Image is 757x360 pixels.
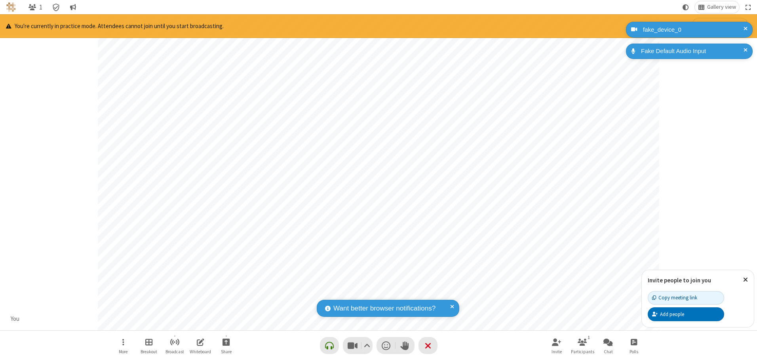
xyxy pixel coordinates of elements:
button: Start sharing [214,334,238,357]
button: Start broadcast [163,334,186,357]
button: Manage Breakout Rooms [137,334,161,357]
button: Open participant list [571,334,594,357]
div: Fake Default Audio Input [638,47,747,56]
div: 1 [586,334,592,341]
div: fake_device_0 [640,25,747,34]
button: Raise hand [396,337,415,354]
button: Send a reaction [377,337,396,354]
span: Invite [552,349,562,354]
span: Polls [630,349,638,354]
span: 1 [39,4,42,11]
div: Meeting details Encryption enabled [49,1,64,13]
button: Video setting [361,337,372,354]
button: Open menu [111,334,135,357]
label: Invite people to join you [648,276,711,284]
button: Copy meeting link [648,291,724,305]
span: Whiteboard [190,349,211,354]
button: Conversation [67,1,79,13]
button: Invite participants (Alt+I) [545,334,569,357]
button: Change layout [695,1,739,13]
button: Using system theme [679,1,692,13]
span: Breakout [141,349,157,354]
button: Open chat [596,334,620,357]
button: Start broadcasting [692,18,748,34]
img: QA Selenium DO NOT DELETE OR CHANGE [6,2,16,12]
p: You're currently in practice mode. Attendees cannot join until you start broadcasting. [6,22,224,31]
span: Chat [604,349,613,354]
button: Open shared whiteboard [188,334,212,357]
button: Add people [648,307,724,321]
button: Open participant list [25,1,46,13]
span: Gallery view [707,4,736,10]
span: More [119,349,127,354]
button: Open poll [622,334,646,357]
button: Stop video (Alt+V) [343,337,373,354]
button: Fullscreen [742,1,754,13]
button: End or leave meeting [418,337,437,354]
div: Copy meeting link [652,294,697,301]
span: Broadcast [165,349,184,354]
span: Want better browser notifications? [333,303,436,314]
span: Participants [571,349,594,354]
span: Share [221,349,232,354]
button: Close popover [737,270,754,290]
div: You [8,314,23,324]
button: Connect your audio [320,337,339,354]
